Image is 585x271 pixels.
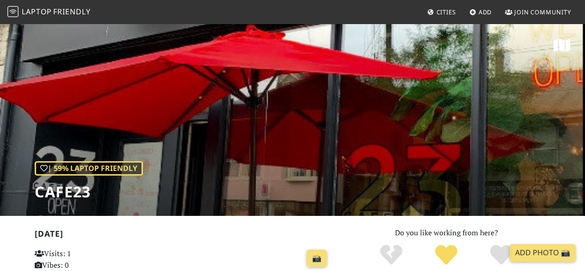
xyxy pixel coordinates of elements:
a: Add Photo 📸 [510,244,576,262]
span: Laptop [22,6,52,17]
span: Join Community [514,8,571,16]
div: Definitely! [474,244,529,267]
div: Yes [419,244,474,267]
div: No [364,244,419,267]
a: LaptopFriendly LaptopFriendly [7,4,91,20]
h2: [DATE] [35,229,331,242]
a: Cities [424,4,460,20]
span: Cities [437,8,456,16]
div: | 59% Laptop Friendly [35,161,143,176]
h1: Cafe23 [35,183,143,201]
p: Do you like working from here? [342,227,551,239]
span: Add [479,8,492,16]
a: Join Community [501,4,575,20]
a: 📸 [307,250,327,267]
span: Friendly [53,6,90,17]
a: Add [466,4,496,20]
img: LaptopFriendly [7,6,18,17]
